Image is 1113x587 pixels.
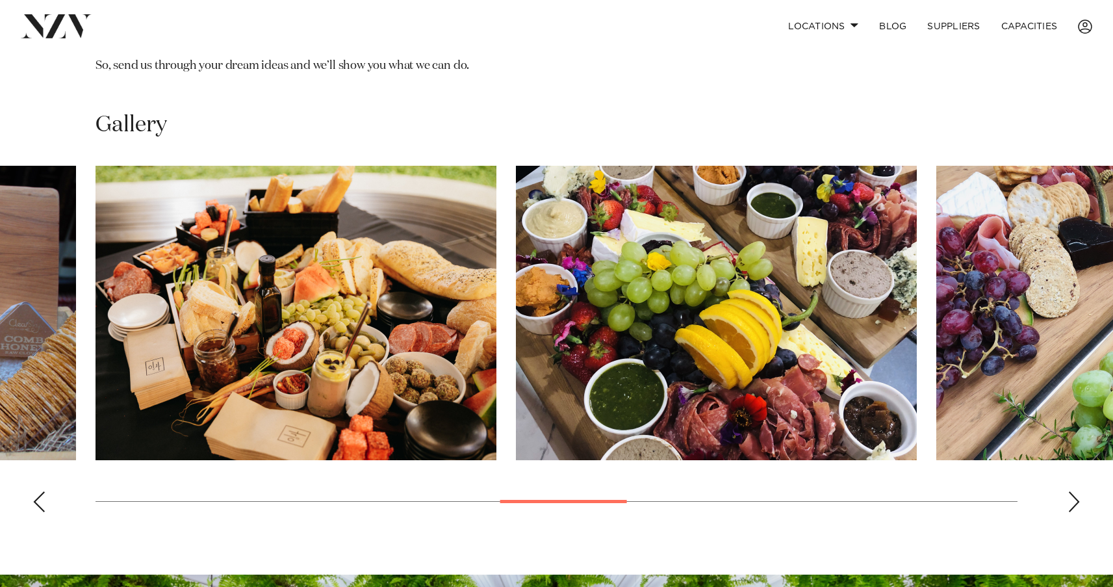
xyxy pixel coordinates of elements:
a: Locations [778,12,869,40]
a: BLOG [869,12,917,40]
a: SUPPLIERS [917,12,990,40]
h2: Gallery [96,111,167,140]
swiper-slide: 8 / 16 [96,166,496,460]
swiper-slide: 9 / 16 [516,166,917,460]
img: nzv-logo.png [21,14,92,38]
a: Capacities [991,12,1068,40]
